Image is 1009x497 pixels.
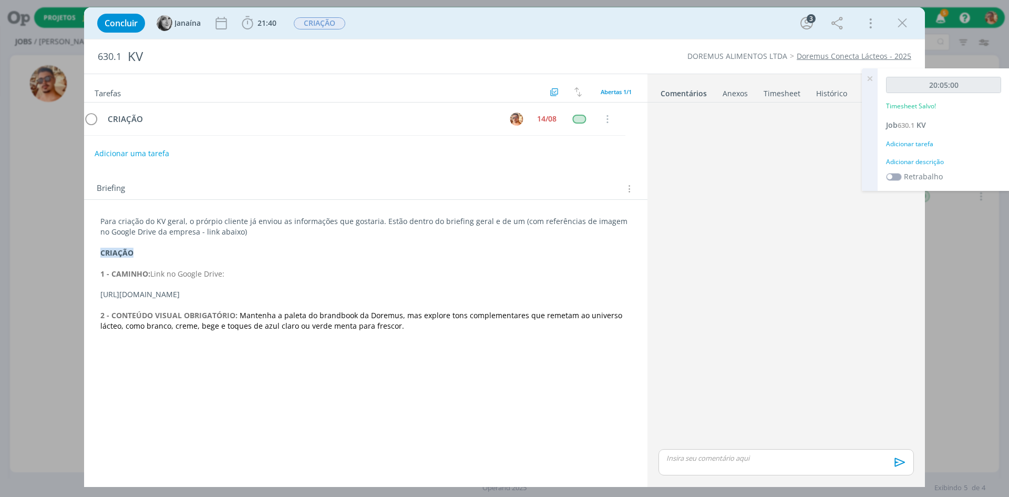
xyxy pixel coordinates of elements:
div: CRIAÇÃO [125,113,522,126]
a: DOREMUS ALIMENTOS LTDA [687,51,787,61]
div: KV [123,44,568,69]
strong: CRIAÇÃO [100,248,133,258]
span: KV [917,120,926,130]
div: 14/08 [559,115,579,123]
p: [URL][DOMAIN_NAME] [100,289,631,300]
span: Abertas 1/1 [601,88,632,96]
button: Concluir [97,14,145,33]
div: 3 [807,14,816,23]
span: Mantenha a paleta do brandbook da Doremus, mas explore tons complementares que remetam ao univers... [100,310,624,331]
label: Retrabalho [904,171,943,182]
button: V [530,111,546,127]
span: Link no Google Drive: [150,269,224,279]
span: 630.1 [98,51,121,63]
div: Adicionar descrição [886,157,1001,167]
button: CRIAÇÃO [293,17,346,30]
button: JJanaína [157,15,201,31]
span: Tarefas [95,86,121,98]
span: Briefing [97,182,125,196]
a: Timesheet [763,84,801,99]
a: Histórico [816,84,848,99]
strong: 1 - CAMINHO: [100,269,150,279]
span: CRIAÇÃO [294,17,345,29]
img: V [532,113,545,126]
img: arrow-down-up.svg [574,87,582,97]
a: Job630.1KV [886,120,926,130]
strong: 2 - CONTEÚDO VISUAL OBRIGATÓRIO: [100,310,238,320]
a: Doremus Conecta Lácteos - 2025 [797,51,911,61]
span: Concluir [105,19,138,27]
div: dialog [84,7,925,487]
div: Anexos [723,88,748,99]
span: 630.1 [898,120,914,130]
span: Janaína [174,19,201,27]
p: Timesheet Salvo! [886,102,936,111]
button: Adicionar uma tarefa [94,144,170,163]
div: Adicionar tarefa [886,139,1001,149]
button: 21:40 [239,15,279,32]
span: 21:40 [258,18,276,28]
p: Para criação do KV geral, o prórpio cliente já enviou as informações que gostaria. Estão dentro d... [100,216,631,237]
button: 3 [798,15,815,32]
a: Comentários [660,84,707,99]
img: J [157,15,172,31]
